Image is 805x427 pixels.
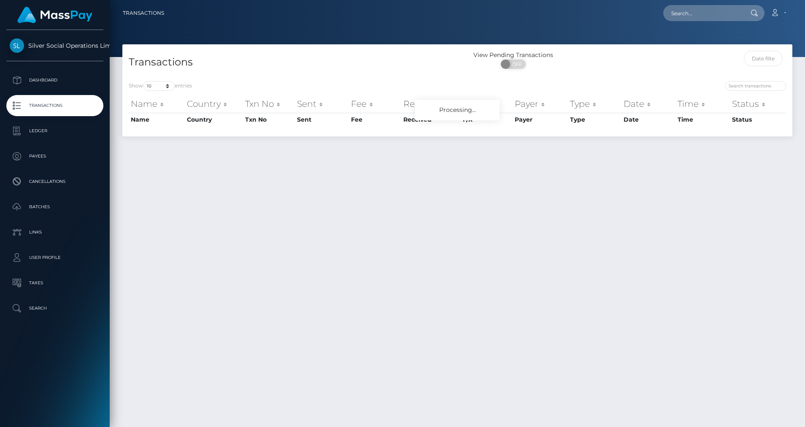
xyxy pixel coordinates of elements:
p: User Profile [10,251,100,264]
p: Links [10,226,100,239]
th: Date [621,95,675,112]
p: Taxes [10,277,100,289]
a: Ledger [6,120,103,141]
p: Ledger [10,125,100,137]
th: Fee [349,113,401,126]
a: Payees [6,146,103,167]
th: Country [185,113,243,126]
th: Payer [513,113,567,126]
p: Dashboard [10,74,100,87]
th: Time [675,113,730,126]
th: Type [568,113,622,126]
a: Transactions [123,4,164,22]
div: Processing... [415,100,500,120]
th: Name [129,113,185,126]
a: User Profile [6,247,103,268]
input: Search transactions [725,81,786,91]
th: Txn No [243,95,295,112]
a: Search [6,298,103,319]
input: Search... [663,5,743,21]
th: Type [568,95,622,112]
span: Silver Social Operations Limited [6,42,103,49]
a: Transactions [6,95,103,116]
input: Date filter [744,51,783,66]
th: Country [185,95,243,112]
label: Show entries [129,81,192,91]
img: Silver Social Operations Limited [10,38,24,53]
a: Batches [6,196,103,218]
a: Cancellations [6,171,103,192]
th: Txn No [243,113,295,126]
th: Fee [349,95,401,112]
th: Received [401,95,461,112]
a: Taxes [6,272,103,294]
th: F/X [461,95,513,112]
th: Payer [513,95,567,112]
p: Payees [10,150,100,163]
th: Sent [295,113,348,126]
h4: Transactions [129,55,451,70]
p: Transactions [10,99,100,112]
p: Search [10,302,100,315]
th: Sent [295,95,348,112]
th: Name [129,95,185,112]
th: Time [675,95,730,112]
p: Batches [10,201,100,213]
th: Date [621,113,675,126]
a: Dashboard [6,70,103,91]
span: OFF [505,60,527,69]
th: Status [730,113,786,126]
a: Links [6,222,103,243]
th: Status [730,95,786,112]
img: MassPay Logo [17,7,92,23]
div: View Pending Transactions [457,51,569,60]
th: Received [401,113,461,126]
select: Showentries [143,81,175,91]
p: Cancellations [10,175,100,188]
